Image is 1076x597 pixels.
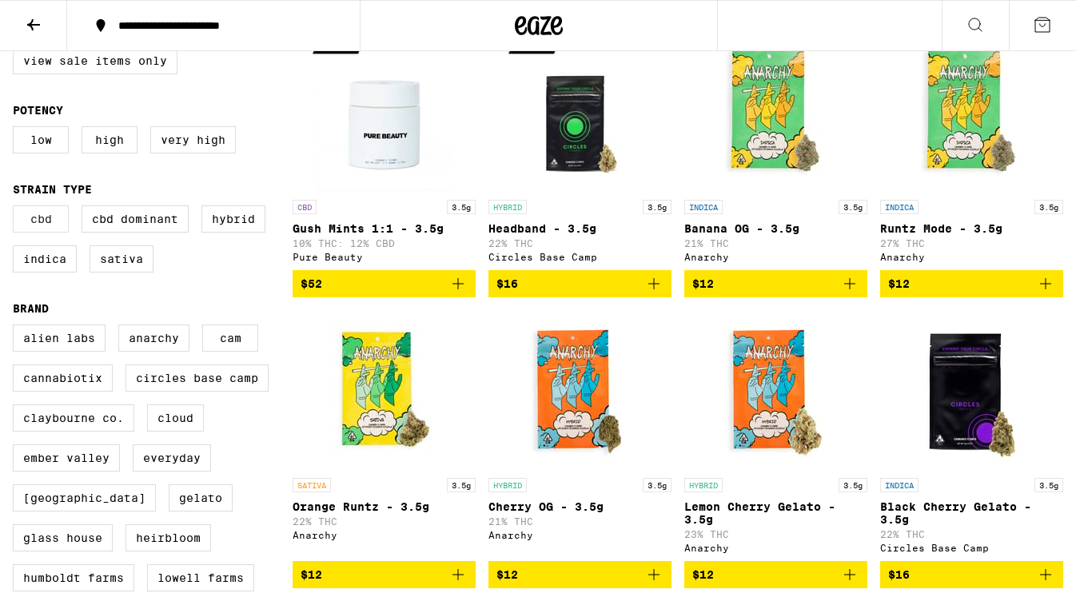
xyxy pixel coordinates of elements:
span: $16 [496,277,518,290]
label: CBD [13,205,69,233]
label: Hybrid [201,205,265,233]
p: CBD [293,200,317,214]
p: Gush Mints 1:1 - 3.5g [293,222,476,235]
label: View Sale Items Only [13,47,177,74]
div: Anarchy [684,252,867,262]
label: Heirbloom [126,524,211,551]
label: High [82,126,137,153]
p: 23% THC [684,529,867,539]
label: Glass House [13,524,113,551]
img: Circles Base Camp - Black Cherry Gelato - 3.5g [892,310,1052,470]
p: HYBRID [684,478,723,492]
legend: Brand [13,302,49,315]
a: Open page for Lemon Cherry Gelato - 3.5g from Anarchy [684,310,867,561]
span: $16 [888,568,910,581]
p: INDICA [880,478,919,492]
p: SATIVA [293,478,331,492]
a: Open page for Banana OG - 3.5g from Anarchy [684,32,867,270]
legend: Potency [13,104,63,117]
div: Anarchy [684,543,867,553]
p: INDICA [684,200,723,214]
label: Ember Valley [13,444,120,472]
p: 3.5g [1034,200,1063,214]
label: Sativa [90,245,153,273]
div: Pure Beauty [293,252,476,262]
div: Circles Base Camp [488,252,672,262]
label: Cloud [147,404,204,432]
div: Anarchy [880,252,1063,262]
div: Anarchy [293,530,476,540]
p: Lemon Cherry Gelato - 3.5g [684,500,867,526]
p: INDICA [880,200,919,214]
a: Open page for Runtz Mode - 3.5g from Anarchy [880,32,1063,270]
label: Cannabiotix [13,364,113,392]
p: Orange Runtz - 3.5g [293,500,476,513]
p: 3.5g [839,200,867,214]
button: Add to bag [293,561,476,588]
p: Runtz Mode - 3.5g [880,222,1063,235]
button: Add to bag [684,561,867,588]
label: [GEOGRAPHIC_DATA] [13,484,156,511]
div: Anarchy [488,530,672,540]
a: Open page for Headband - 3.5g from Circles Base Camp [488,32,672,270]
p: Cherry OG - 3.5g [488,500,672,513]
label: Anarchy [118,324,189,352]
img: Circles Base Camp - Headband - 3.5g [500,32,660,192]
p: Headband - 3.5g [488,222,672,235]
p: 21% THC [684,238,867,249]
button: Add to bag [880,561,1063,588]
img: Anarchy - Orange Runtz - 3.5g [305,310,464,470]
p: Banana OG - 3.5g [684,222,867,235]
img: Anarchy - Cherry OG - 3.5g [500,310,660,470]
span: $12 [692,277,714,290]
label: CAM [202,324,258,352]
p: 22% THC [293,516,476,527]
p: 3.5g [447,478,476,492]
button: Add to bag [293,270,476,297]
a: Open page for Black Cherry Gelato - 3.5g from Circles Base Camp [880,310,1063,561]
span: Hi. Need any help? [10,11,115,24]
label: Humboldt Farms [13,564,134,591]
label: CBD Dominant [82,205,189,233]
label: Very High [150,126,236,153]
img: Anarchy - Banana OG - 3.5g [696,32,856,192]
img: Pure Beauty - Gush Mints 1:1 - 3.5g [305,32,464,192]
a: Open page for Gush Mints 1:1 - 3.5g from Pure Beauty [293,32,476,270]
label: Indica [13,245,77,273]
p: 10% THC: 12% CBD [293,238,476,249]
img: Anarchy - Runtz Mode - 3.5g [892,32,1052,192]
button: Add to bag [684,270,867,297]
p: 3.5g [1034,478,1063,492]
span: $12 [692,568,714,581]
p: Black Cherry Gelato - 3.5g [880,500,1063,526]
img: Anarchy - Lemon Cherry Gelato - 3.5g [696,310,856,470]
span: $52 [301,277,322,290]
legend: Strain Type [13,183,92,196]
button: Add to bag [880,270,1063,297]
p: 22% THC [488,238,672,249]
label: Lowell Farms [147,564,254,591]
label: Everyday [133,444,211,472]
a: Open page for Orange Runtz - 3.5g from Anarchy [293,310,476,561]
p: 3.5g [643,478,672,492]
label: Gelato [169,484,233,511]
p: HYBRID [488,200,527,214]
div: Circles Base Camp [880,543,1063,553]
p: HYBRID [488,478,527,492]
label: Claybourne Co. [13,404,134,432]
label: Alien Labs [13,324,106,352]
span: $12 [301,568,322,581]
button: Add to bag [488,561,672,588]
label: Circles Base Camp [126,364,269,392]
label: Low [13,126,69,153]
p: 3.5g [643,200,672,214]
p: 22% THC [880,529,1063,539]
a: Open page for Cherry OG - 3.5g from Anarchy [488,310,672,561]
button: Add to bag [488,270,672,297]
span: $12 [496,568,518,581]
p: 21% THC [488,516,672,527]
span: $12 [888,277,910,290]
p: 3.5g [839,478,867,492]
p: 27% THC [880,238,1063,249]
p: 3.5g [447,200,476,214]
